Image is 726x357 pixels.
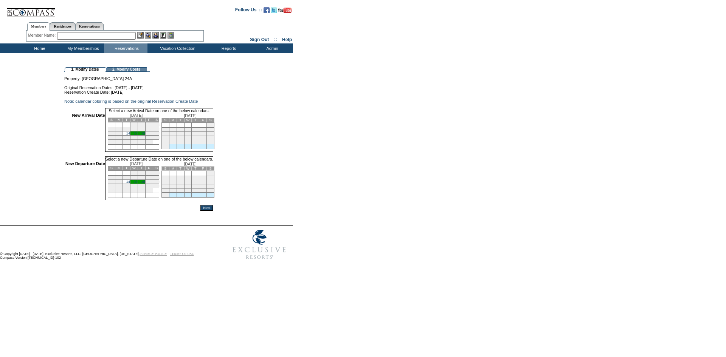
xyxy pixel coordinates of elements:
[130,122,138,127] td: 1
[141,180,145,184] a: 16
[161,176,169,180] td: 2
[153,184,160,188] td: 25
[123,140,130,145] td: 28
[145,180,153,184] td: 17
[264,7,270,13] img: Become our fan on Facebook
[123,166,130,170] td: T
[161,180,169,184] td: 9
[123,127,130,131] td: 7
[153,122,160,127] td: 4
[169,180,177,184] td: 10
[177,176,184,180] td: 4
[177,140,184,144] td: 25
[184,132,192,136] td: 12
[108,184,115,188] td: 19
[161,140,169,144] td: 23
[60,43,104,53] td: My Memberships
[282,37,292,42] a: Help
[115,118,123,122] td: M
[160,32,166,39] img: Reservations
[153,136,160,140] td: 25
[192,132,199,136] td: 13
[161,184,169,189] td: 16
[169,167,177,171] td: M
[138,118,145,122] td: T
[161,189,169,193] td: 23
[141,131,145,135] a: 16
[108,118,115,122] td: S
[138,122,145,127] td: 2
[106,67,147,72] td: 2. Modify Costs
[130,166,138,170] td: W
[161,167,169,171] td: S
[28,32,57,39] div: Member Name:
[169,176,177,180] td: 3
[64,81,213,90] td: Original Reservation Dates: [DATE] - [DATE]
[27,22,50,31] a: Members
[153,118,160,122] td: S
[169,140,177,144] td: 24
[134,180,138,184] a: 15
[264,9,270,14] a: Become our fan on Facebook
[105,108,214,113] td: Select a new Arrival Date on one of the below calendars.
[130,140,138,145] td: 29
[108,131,115,136] td: 12
[108,127,115,131] td: 5
[199,136,207,140] td: 21
[134,131,138,135] a: 15
[161,193,169,198] td: 30
[115,188,123,193] td: 27
[64,90,213,94] td: Reservation Create Date: [DATE]
[152,32,159,39] img: Impersonate
[153,176,160,180] td: 11
[274,37,277,42] span: ::
[199,176,207,180] td: 7
[169,136,177,140] td: 17
[153,131,160,136] td: 18
[115,180,123,184] td: 13
[199,132,207,136] td: 14
[130,127,138,131] td: 8
[199,140,207,144] td: 28
[207,136,214,140] td: 22
[278,9,292,14] a: Subscribe to our YouTube Channel
[184,189,192,193] td: 26
[207,123,214,128] td: 1
[206,43,250,53] td: Reports
[207,118,214,122] td: S
[177,128,184,132] td: 4
[115,127,123,131] td: 6
[138,184,145,188] td: 23
[184,113,197,118] span: [DATE]
[192,140,199,144] td: 27
[115,140,123,145] td: 27
[108,136,115,140] td: 19
[108,180,115,184] td: 12
[207,176,214,180] td: 8
[126,180,130,184] a: 14
[207,184,214,189] td: 22
[138,136,145,140] td: 23
[145,136,153,140] td: 24
[250,43,293,53] td: Admin
[192,128,199,132] td: 6
[184,180,192,184] td: 12
[130,161,143,166] span: [DATE]
[235,6,262,15] td: Follow Us ::
[50,22,75,30] a: Residences
[184,162,197,166] span: [DATE]
[17,43,60,53] td: Home
[207,140,214,144] td: 29
[130,184,138,188] td: 22
[145,184,153,188] td: 24
[108,140,115,145] td: 26
[169,118,177,122] td: M
[169,132,177,136] td: 10
[108,188,115,193] td: 26
[250,37,269,42] a: Sign Out
[138,171,145,176] td: 2
[145,118,153,122] td: F
[153,180,160,184] td: 18
[138,176,145,180] td: 9
[271,9,277,14] a: Follow us on Twitter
